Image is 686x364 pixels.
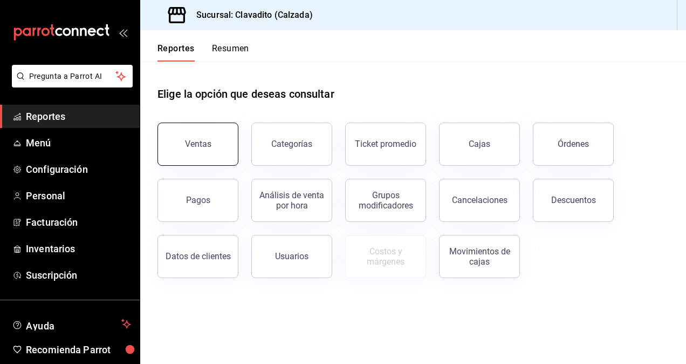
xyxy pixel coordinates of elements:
[212,43,249,62] button: Resumen
[166,251,231,261] div: Datos de clientes
[345,235,426,278] button: Contrata inventarios para ver este reporte
[157,86,334,102] h1: Elige la opción que deseas consultar
[533,123,614,166] button: Órdenes
[26,188,131,203] span: Personal
[26,109,131,124] span: Reportes
[12,65,133,87] button: Pregunta a Parrot AI
[119,28,127,37] button: open_drawer_menu
[157,123,238,166] button: Ventas
[439,235,520,278] button: Movimientos de cajas
[26,162,131,177] span: Configuración
[439,123,520,166] button: Cajas
[26,318,117,331] span: Ayuda
[26,268,131,282] span: Suscripción
[251,235,332,278] button: Usuarios
[26,241,131,256] span: Inventarios
[157,179,238,222] button: Pagos
[345,179,426,222] button: Grupos modificadores
[258,190,325,211] div: Análisis de venta por hora
[345,123,426,166] button: Ticket promedio
[446,246,513,267] div: Movimientos de cajas
[355,139,416,149] div: Ticket promedio
[551,195,596,205] div: Descuentos
[439,179,520,222] button: Cancelaciones
[271,139,312,149] div: Categorías
[452,195,507,205] div: Cancelaciones
[469,139,490,149] div: Cajas
[26,136,131,150] span: Menú
[29,71,116,82] span: Pregunta a Parrot AI
[352,190,419,211] div: Grupos modificadores
[251,179,332,222] button: Análisis de venta por hora
[275,251,308,261] div: Usuarios
[558,139,589,149] div: Órdenes
[157,235,238,278] button: Datos de clientes
[186,195,210,205] div: Pagos
[188,9,313,22] h3: Sucursal: Clavadito (Calzada)
[26,342,131,357] span: Recomienda Parrot
[8,78,133,90] a: Pregunta a Parrot AI
[185,139,211,149] div: Ventas
[26,215,131,230] span: Facturación
[157,43,249,62] div: navigation tabs
[251,123,332,166] button: Categorías
[533,179,614,222] button: Descuentos
[157,43,195,62] button: Reportes
[352,246,419,267] div: Costos y márgenes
